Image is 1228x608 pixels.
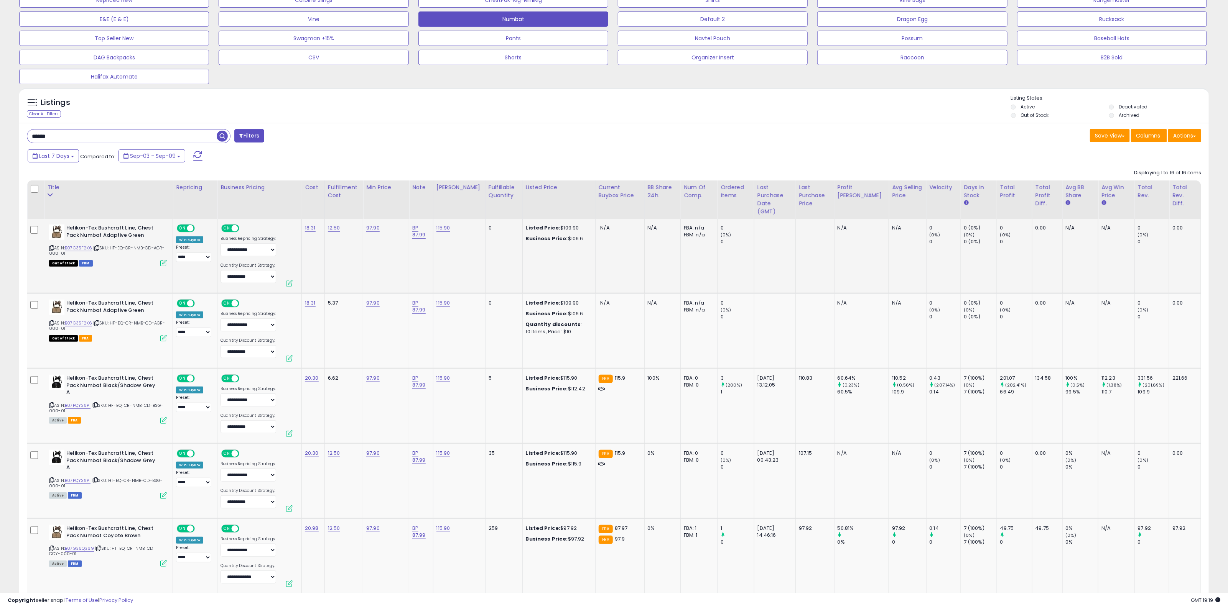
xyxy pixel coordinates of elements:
div: FBA: n/a [684,300,711,306]
div: FBA: 0 [684,450,711,457]
div: Fulfillable Quantity [489,184,519,200]
small: (0%) [964,307,975,313]
b: Business Price: [526,310,568,317]
div: [DATE] 13:12:05 [757,375,790,388]
div: 0 [721,238,754,245]
div: Ordered Items [721,184,751,200]
button: E&E (E & E) [19,11,209,27]
span: OFF [194,225,206,232]
a: BP 87.99 [412,449,426,464]
button: Save View [1090,129,1130,142]
span: ON [222,375,232,382]
div: 0 [1000,225,1032,231]
div: Win BuyBox [176,387,203,393]
div: 0 [721,464,754,470]
div: FBM: 0 [684,457,711,464]
div: 100% [1066,375,1098,382]
div: 7 (100%) [964,388,997,395]
a: BP 87.99 [412,524,426,539]
a: 115.90 [436,299,450,307]
img: 41ndcsoVkiL._SL40_.jpg [49,300,64,315]
div: 66.49 [1000,388,1032,395]
span: 115.9 [615,449,626,457]
small: (0%) [964,457,975,463]
div: 99.5% [1066,388,1098,395]
img: 416nM9sxtvL._SL40_.jpg [49,450,64,465]
label: Business Repricing Strategy: [221,536,276,542]
label: Quantity Discount Strategy: [221,563,276,569]
div: $115.9 [526,461,589,467]
button: Pants [418,31,608,46]
div: Preset: [176,320,211,337]
div: 0 [930,225,961,231]
div: 0 [489,225,517,231]
button: Navtel Pouch [618,31,808,46]
div: FBM: 0 [684,382,711,388]
div: [PERSON_NAME] [436,184,482,192]
div: Velocity [930,184,958,192]
div: 0 [721,300,754,306]
div: $115.90 [526,450,589,457]
a: B07G35F2K6 [65,320,92,326]
div: [DATE] 00:43:23 [757,450,790,464]
div: 3 [721,375,754,382]
div: 0.00 [1172,225,1195,231]
div: N/A [892,225,920,231]
div: 221.66 [1172,375,1195,382]
div: 0 [721,225,754,231]
div: 100% [648,375,675,382]
div: 6.62 [328,375,357,382]
small: (0%) [930,307,940,313]
div: 0 [721,313,754,320]
div: 0.00 [1172,300,1195,306]
small: (201.69%) [1143,382,1164,388]
div: ASIN: [49,225,167,265]
img: 41ndcsoVkiL._SL40_.jpg [49,225,64,240]
div: 0.00 [1172,450,1195,457]
div: 35 [489,450,517,457]
div: Days In Stock [964,184,994,200]
a: B07G35F2K6 [65,245,92,251]
span: ON [222,300,232,307]
button: Vine [219,11,408,27]
label: Out of Stock [1021,112,1049,118]
a: BP 87.99 [412,374,426,389]
a: 12.50 [328,449,340,457]
div: 0% [1066,450,1098,457]
a: Privacy Policy [99,597,133,604]
button: Swagman +15% [219,31,408,46]
button: CSV [219,50,408,65]
small: (207.14%) [935,382,955,388]
div: $109.90 [526,225,589,231]
div: Business Pricing [221,184,298,192]
a: 20.30 [305,374,319,382]
span: OFF [194,451,206,457]
button: Raccoon [817,50,1007,65]
small: (0%) [1000,457,1011,463]
a: B07G36Q369 [65,545,94,552]
small: (202.41%) [1005,382,1026,388]
div: 0 [1000,300,1032,306]
div: Avg Selling Price [892,184,923,200]
div: Win BuyBox [176,311,203,318]
label: Business Repricing Strategy: [221,236,276,241]
a: 115.90 [436,374,450,382]
small: (0%) [930,457,940,463]
div: Total Rev. [1138,184,1166,200]
div: 60.5% [838,388,889,395]
small: (0%) [1138,307,1149,313]
div: 134.58 [1035,375,1057,382]
div: 201.07 [1000,375,1032,382]
label: Business Repricing Strategy: [221,311,276,316]
div: 0 [1138,225,1169,231]
div: Clear All Filters [27,110,61,118]
b: Business Price: [526,460,568,467]
div: 0.43 [930,375,961,382]
button: Filters [234,129,264,143]
span: N/A [601,299,610,306]
a: B07PQY36P1 [65,477,91,484]
div: 7 (100%) [964,375,997,382]
label: Archived [1119,112,1139,118]
label: Business Repricing Strategy: [221,386,276,392]
span: OFF [194,375,206,382]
